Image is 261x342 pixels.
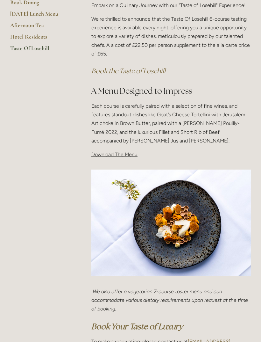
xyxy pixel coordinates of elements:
[91,288,249,312] em: We also offer a vegetarian 7-course taster menu and can accommodate various dietary requirements ...
[91,67,166,75] a: Book the Taste of Losehill
[91,321,183,331] a: Book Your Taste of Luxury
[10,22,71,33] a: Afternoon Tea
[10,33,71,45] a: Hotel Residents
[10,45,71,56] a: Taste Of Losehill
[10,10,71,22] a: [DATE] Lunch Menu
[91,151,138,157] span: Download The Menu
[91,102,251,145] p: Each course is carefully paired with a selection of fine wines, and features standout dishes like...
[91,85,251,97] h2: A Menu Designed to Impress
[91,15,251,58] p: We're thrilled to announce that the Taste Of Losehill 6-course tasting experience is available ev...
[91,1,251,10] p: Embark on a Culinary Journey with our "Taste of Losehill" Experience!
